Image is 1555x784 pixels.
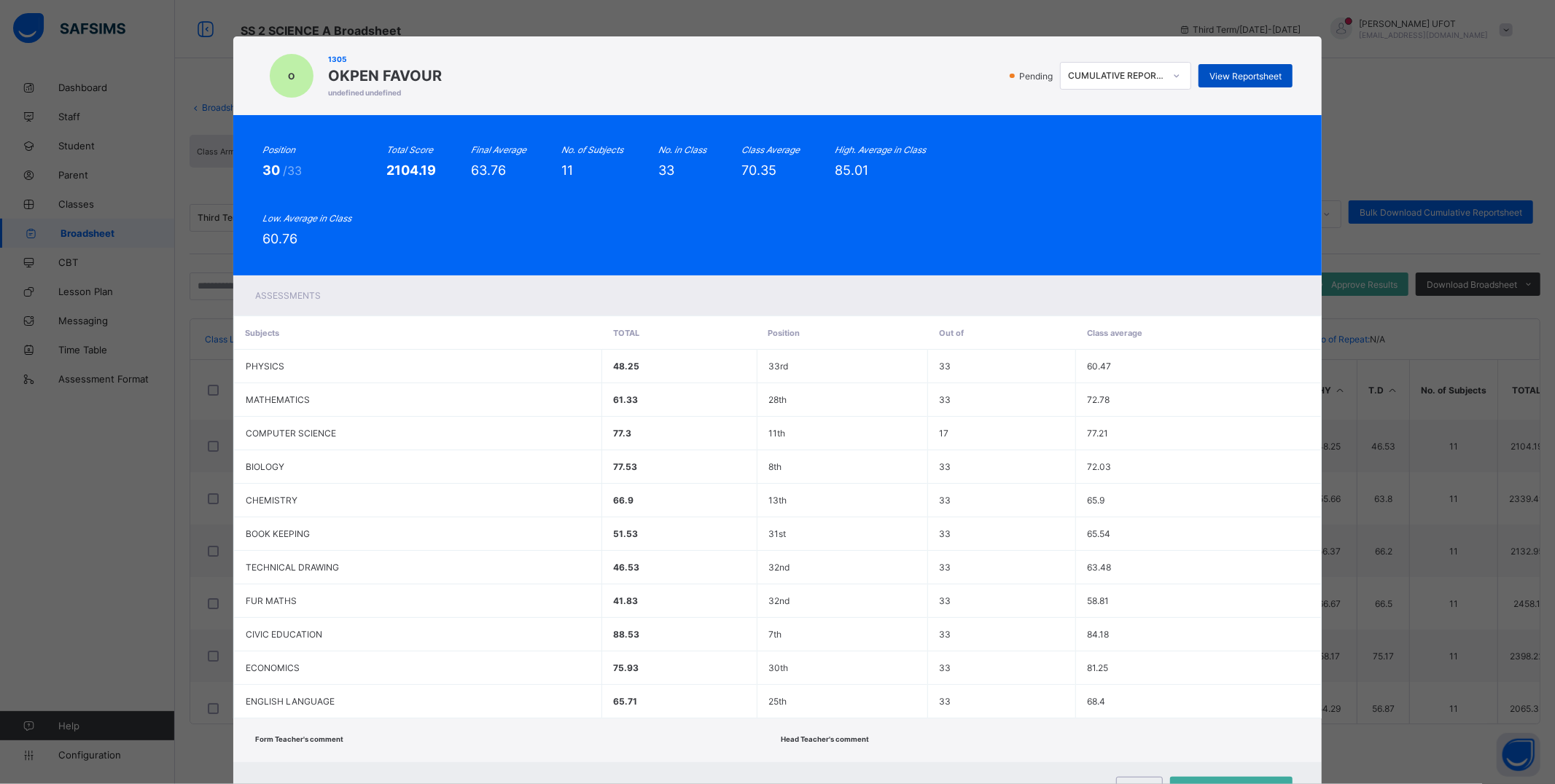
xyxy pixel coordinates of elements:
[741,162,776,178] span: 70.35
[1068,71,1164,82] div: CUMULATIVE REPORT SHEET
[782,735,870,743] span: Head Teacher's comment
[246,495,297,506] span: CHEMISTRY
[262,162,283,178] span: 30
[939,361,951,372] span: 33
[741,144,800,155] i: Class Average
[262,213,351,224] i: Low. Average in Class
[246,428,336,439] span: COMPUTER SCIENCE
[246,662,300,673] span: ECONOMICS
[1087,528,1110,539] span: 65.54
[939,495,951,506] span: 33
[471,162,506,178] span: 63.76
[768,495,787,506] span: 13th
[939,394,951,405] span: 33
[768,461,782,472] span: 8th
[939,562,951,573] span: 33
[1087,696,1105,707] span: 68.4
[1087,328,1142,338] span: Class average
[262,144,295,155] i: Position
[246,696,335,707] span: ENGLISH LANGUAGE
[255,290,321,301] span: Assessments
[288,71,295,82] span: O
[386,162,436,178] span: 2104.19
[768,662,788,673] span: 30th
[939,662,951,673] span: 33
[262,231,297,246] span: 60.76
[939,595,951,606] span: 33
[246,394,310,405] span: MATHEMATICS
[939,528,951,539] span: 33
[328,67,442,85] span: OKPEN FAVOUR
[768,528,786,539] span: 31st
[939,461,951,472] span: 33
[1087,461,1111,472] span: 72.03
[768,595,790,606] span: 32nd
[1087,629,1109,640] span: 84.18
[1087,428,1108,439] span: 77.21
[1087,562,1111,573] span: 63.48
[613,696,637,707] span: 65.71
[255,735,343,743] span: Form Teacher's comment
[613,361,639,372] span: 48.25
[768,394,787,405] span: 28th
[1087,394,1110,405] span: 72.78
[768,629,782,640] span: 7th
[1087,595,1109,606] span: 58.81
[561,162,573,178] span: 11
[939,428,948,439] span: 17
[768,428,785,439] span: 11th
[768,562,790,573] span: 32nd
[246,562,339,573] span: TECHNICAL DRAWING
[328,88,442,97] span: undefined undefined
[246,528,310,539] span: BOOK KEEPING
[613,562,639,573] span: 46.53
[1209,71,1282,82] span: View Reportsheet
[246,629,322,640] span: CIVIC EDUCATION
[835,162,868,178] span: 85.01
[471,144,526,155] i: Final Average
[835,144,926,155] i: High. Average in Class
[658,144,706,155] i: No. in Class
[613,461,637,472] span: 77.53
[613,629,639,640] span: 88.53
[1087,361,1111,372] span: 60.47
[561,144,623,155] i: No. of Subjects
[1018,71,1057,82] span: Pending
[328,55,442,63] span: 1305
[246,461,284,472] span: BIOLOGY
[613,495,634,506] span: 66.9
[658,162,674,178] span: 33
[1087,662,1108,673] span: 81.25
[613,394,638,405] span: 61.33
[768,361,788,372] span: 33rd
[283,163,302,178] span: /33
[246,361,284,372] span: PHYSICS
[613,328,639,338] span: Total
[939,328,964,338] span: Out of
[613,595,638,606] span: 41.83
[246,595,297,606] span: FUR MATHS
[386,144,433,155] i: Total Score
[939,696,951,707] span: 33
[613,662,639,673] span: 75.93
[245,328,279,338] span: Subjects
[613,428,631,439] span: 77.3
[1087,495,1104,506] span: 65.9
[768,328,800,338] span: Position
[939,629,951,640] span: 33
[768,696,787,707] span: 25th
[613,528,638,539] span: 51.53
